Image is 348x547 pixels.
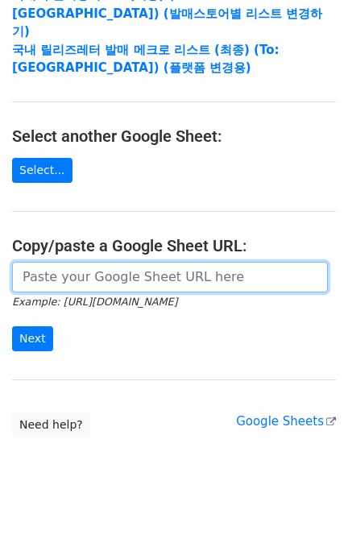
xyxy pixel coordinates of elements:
input: Paste your Google Sheet URL here [12,262,328,292]
a: 국내 릴리즈레터 발매 메크로 리스트 (최종) (To:[GEOGRAPHIC_DATA]) (플랫폼 변경용) [12,43,279,76]
h4: Copy/paste a Google Sheet URL: [12,236,336,255]
input: Next [12,326,53,351]
a: Select... [12,158,72,183]
small: Example: [URL][DOMAIN_NAME] [12,296,177,308]
a: Need help? [12,412,90,437]
a: Google Sheets [236,414,336,429]
h4: Select another Google Sheet: [12,126,336,146]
